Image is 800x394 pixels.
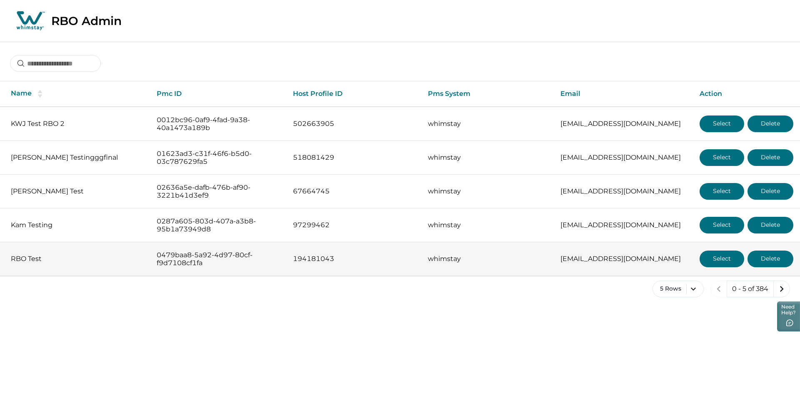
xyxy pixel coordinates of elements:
[747,183,793,200] button: Delete
[560,153,686,162] p: [EMAIL_ADDRESS][DOMAIN_NAME]
[11,120,143,128] p: KWJ Test RBO 2
[747,217,793,233] button: Delete
[428,255,547,263] p: whimstay
[293,120,415,128] p: 502663905
[560,120,686,128] p: [EMAIL_ADDRESS][DOMAIN_NAME]
[732,285,768,293] p: 0 - 5 of 384
[700,183,744,200] button: Select
[286,81,421,107] th: Host Profile ID
[150,81,286,107] th: Pmc ID
[293,153,415,162] p: 518081429
[293,187,415,196] p: 67664745
[747,115,793,132] button: Delete
[727,281,774,297] button: 0 - 5 of 384
[428,153,547,162] p: whimstay
[157,251,280,267] p: 0479baa8-5a92-4d97-80cf-f9d7108cf1fa
[428,221,547,229] p: whimstay
[693,81,800,107] th: Action
[747,149,793,166] button: Delete
[747,251,793,267] button: Delete
[700,115,744,132] button: Select
[773,281,790,297] button: next page
[293,255,415,263] p: 194181043
[32,90,48,98] button: sorting
[11,255,143,263] p: RBO Test
[560,255,686,263] p: [EMAIL_ADDRESS][DOMAIN_NAME]
[51,14,122,28] p: RBO Admin
[421,81,554,107] th: Pms System
[11,153,143,162] p: [PERSON_NAME] Testingggfinal
[157,116,280,132] p: 0012bc96-0af9-4fad-9a38-40a1473a189b
[428,187,547,196] p: whimstay
[560,221,686,229] p: [EMAIL_ADDRESS][DOMAIN_NAME]
[157,183,280,200] p: 02636a5e-dafb-476b-af90-3221b41d3ef9
[652,281,704,297] button: 5 Rows
[428,120,547,128] p: whimstay
[293,221,415,229] p: 97299462
[11,187,143,196] p: [PERSON_NAME] Test
[700,149,744,166] button: Select
[11,221,143,229] p: Kam Testing
[157,217,280,233] p: 0287a605-803d-407a-a3b8-95b1a73949d8
[710,281,727,297] button: previous page
[554,81,693,107] th: Email
[700,251,744,267] button: Select
[700,217,744,233] button: Select
[560,187,686,196] p: [EMAIL_ADDRESS][DOMAIN_NAME]
[157,150,280,166] p: 01623ad3-c31f-46f6-b5d0-03c787629fa5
